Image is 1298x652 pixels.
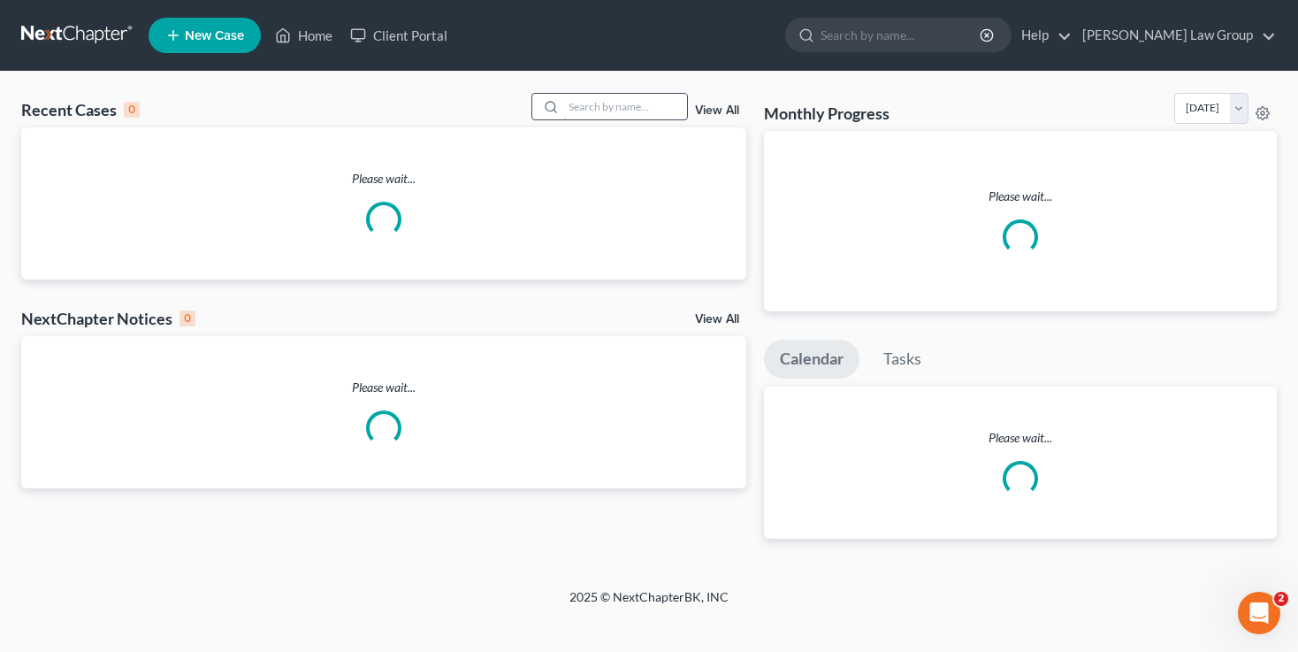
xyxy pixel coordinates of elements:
a: Client Portal [341,19,456,51]
a: Help [1012,19,1072,51]
span: 2 [1274,592,1288,606]
div: 2025 © NextChapterBK, INC [145,588,1153,620]
p: Please wait... [778,188,1263,205]
a: [PERSON_NAME] Law Group [1073,19,1276,51]
p: Please wait... [21,379,746,396]
h3: Monthly Progress [764,103,890,124]
iframe: Intercom live chat [1238,592,1280,634]
p: Please wait... [21,170,746,188]
div: 0 [124,102,140,118]
div: 0 [179,311,195,326]
p: Please wait... [764,429,1277,447]
div: Recent Cases [21,99,140,120]
a: View All [695,313,739,326]
a: Tasks [867,340,937,379]
span: New Case [185,29,244,42]
input: Search by name... [821,19,982,51]
input: Search by name... [563,94,687,119]
a: View All [695,104,739,117]
div: NextChapter Notices [21,308,195,329]
a: Home [266,19,341,51]
a: Calendar [764,340,859,379]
